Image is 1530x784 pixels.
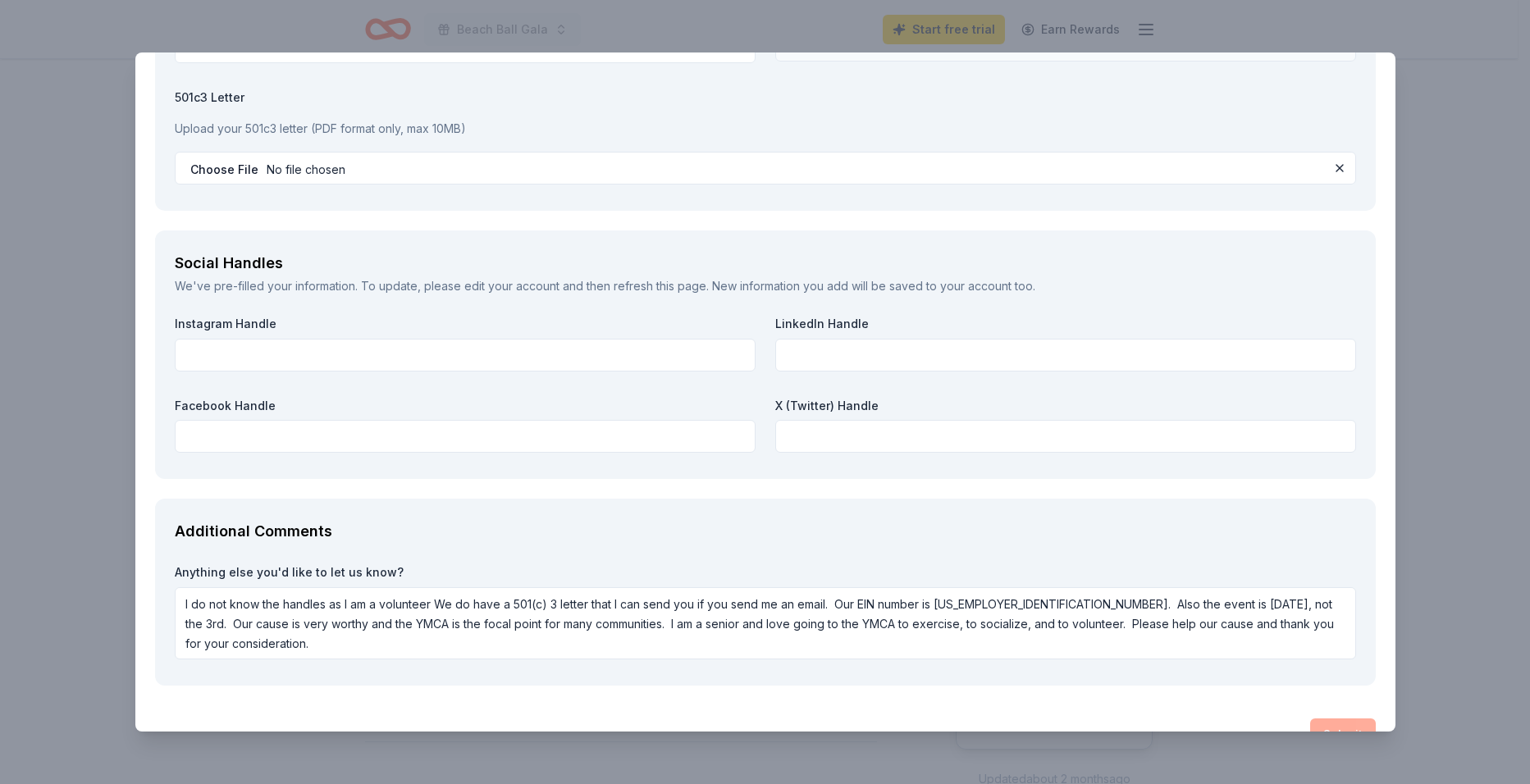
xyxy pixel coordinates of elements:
div: Additional Comments [175,518,1356,545]
label: LinkedIn Handle [775,316,1356,332]
label: 501c3 Letter [175,89,1356,106]
p: Upload your 501c3 letter (PDF format only, max 10MB) [175,119,1356,139]
label: Anything else you'd like to let us know? [175,564,1356,581]
label: Instagram Handle [175,316,756,332]
div: Social Handles [175,250,1356,276]
div: We've pre-filled your information. To update, please and then refresh this page. New information ... [175,276,1356,296]
textarea: I do not know the handles as I am a volunteer We do have a 501(c) 3 letter that I can send you if... [175,587,1356,659]
label: Facebook Handle [175,398,756,414]
a: edit your account [464,279,559,293]
label: X (Twitter) Handle [775,398,1356,414]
